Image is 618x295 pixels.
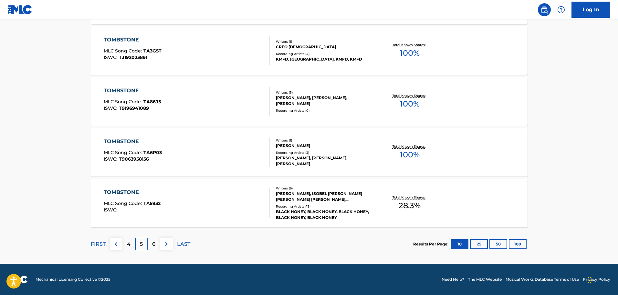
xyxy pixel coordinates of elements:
[276,56,373,62] div: KMFD, [GEOGRAPHIC_DATA], KMFD, KMFD
[104,99,143,105] span: MLC Song Code :
[509,239,527,249] button: 100
[104,87,161,95] div: TOMBSTONE
[400,149,420,161] span: 100 %
[276,44,373,50] div: CREO [DEMOGRAPHIC_DATA]
[143,48,162,54] span: TA3G5T
[276,108,373,113] div: Recording Artists ( 0 )
[506,277,579,282] a: Musical Works Database Terms of Use
[143,150,162,155] span: TA6P03
[442,277,464,282] a: Need Help?
[104,207,119,213] span: ISWC :
[104,48,143,54] span: MLC Song Code :
[276,186,373,191] div: Writers ( 6 )
[540,6,548,14] img: search
[555,3,568,16] div: Help
[400,98,420,110] span: 100 %
[91,240,106,248] p: FIRST
[91,77,528,126] a: TOMBSTONEMLC Song Code:TA86J5ISWC:T9196941089Writers (3)[PERSON_NAME], [PERSON_NAME], [PERSON_NAM...
[276,95,373,107] div: [PERSON_NAME], [PERSON_NAME], [PERSON_NAME]
[393,93,427,98] p: Total Known Shares:
[276,143,373,149] div: [PERSON_NAME]
[127,240,131,248] p: 4
[112,240,120,248] img: left
[104,150,143,155] span: MLC Song Code :
[104,188,161,196] div: TOMBSTONE
[119,54,147,60] span: T3192023891
[36,277,110,282] span: Mechanical Licensing Collective © 2025
[104,105,119,111] span: ISWC :
[276,39,373,44] div: Writers ( 1 )
[588,270,592,290] div: Drag
[276,51,373,56] div: Recording Artists ( 4 )
[152,240,155,248] p: 6
[104,54,119,60] span: ISWC :
[413,241,450,247] p: Results Per Page:
[276,150,373,155] div: Recording Artists ( 3 )
[104,36,162,44] div: TOMBSTONE
[276,155,373,167] div: [PERSON_NAME], [PERSON_NAME], [PERSON_NAME]
[276,204,373,209] div: Recording Artists ( 13 )
[571,2,610,18] a: Log In
[104,200,143,206] span: MLC Song Code :
[276,90,373,95] div: Writers ( 3 )
[393,42,427,47] p: Total Known Shares:
[162,240,170,248] img: right
[276,191,373,202] div: [PERSON_NAME], ISOBEL [PERSON_NAME] [PERSON_NAME] [PERSON_NAME], [PERSON_NAME] [PERSON_NAME], [PE...
[489,239,507,249] button: 50
[104,138,162,145] div: TOMBSTONE
[586,264,618,295] iframe: Chat Widget
[143,200,161,206] span: TA5932
[276,209,373,221] div: BLACK HONEY, BLACK HONEY, BLACK HONEY, BLACK HONEY, BLACK HONEY
[91,26,528,75] a: TOMBSTONEMLC Song Code:TA3G5TISWC:T3192023891Writers (1)CREO [DEMOGRAPHIC_DATA]Recording Artists ...
[119,105,149,111] span: T9196941089
[468,277,502,282] a: The MLC Website
[399,200,421,211] span: 28.3 %
[470,239,488,249] button: 25
[451,239,468,249] button: 10
[177,240,190,248] p: LAST
[8,276,28,283] img: logo
[393,144,427,149] p: Total Known Shares:
[538,3,551,16] a: Public Search
[104,156,119,162] span: ISWC :
[400,47,420,59] span: 100 %
[557,6,565,14] img: help
[119,156,149,162] span: T9063958156
[8,5,33,14] img: MLC Logo
[583,277,610,282] a: Privacy Policy
[143,99,161,105] span: TA86J5
[91,128,528,176] a: TOMBSTONEMLC Song Code:TA6P03ISWC:T9063958156Writers (1)[PERSON_NAME]Recording Artists (3)[PERSON...
[276,138,373,143] div: Writers ( 1 )
[393,195,427,200] p: Total Known Shares:
[140,240,143,248] p: 5
[91,179,528,227] a: TOMBSTONEMLC Song Code:TA5932ISWC:Writers (6)[PERSON_NAME], ISOBEL [PERSON_NAME] [PERSON_NAME] [P...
